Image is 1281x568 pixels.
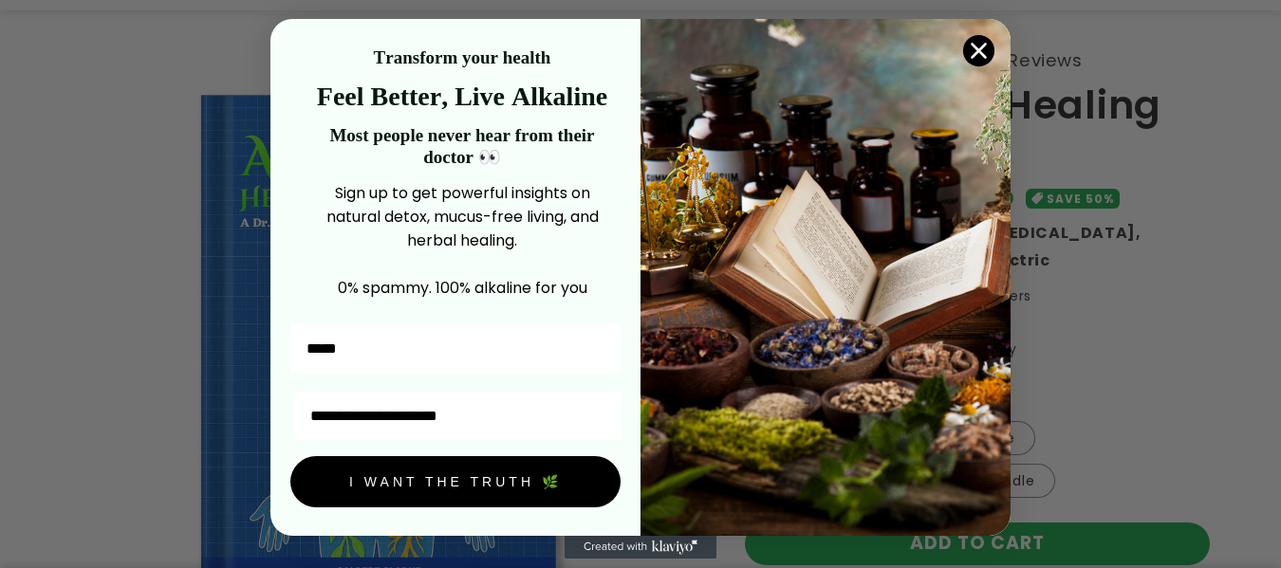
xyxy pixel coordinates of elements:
input: Email [294,392,621,440]
strong: Most people never hear from their doctor 👀 [329,125,594,167]
p: Sign up to get powerful insights on natural detox, mucus-free living, and herbal healing. [304,181,621,252]
p: 0% spammy. 100% alkaline for you [304,276,621,300]
button: I WANT THE TRUTH 🌿 [290,456,621,507]
a: Created with Klaviyo - opens in a new tab [565,536,716,559]
img: 4a4a186a-b914-4224-87c7-990d8ecc9bca.jpeg [640,19,1011,536]
input: First Name [290,324,621,373]
button: Close dialog [962,34,995,67]
strong: Feel Better, Live Alkaline [317,82,607,111]
strong: Transform your health [374,47,551,67]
